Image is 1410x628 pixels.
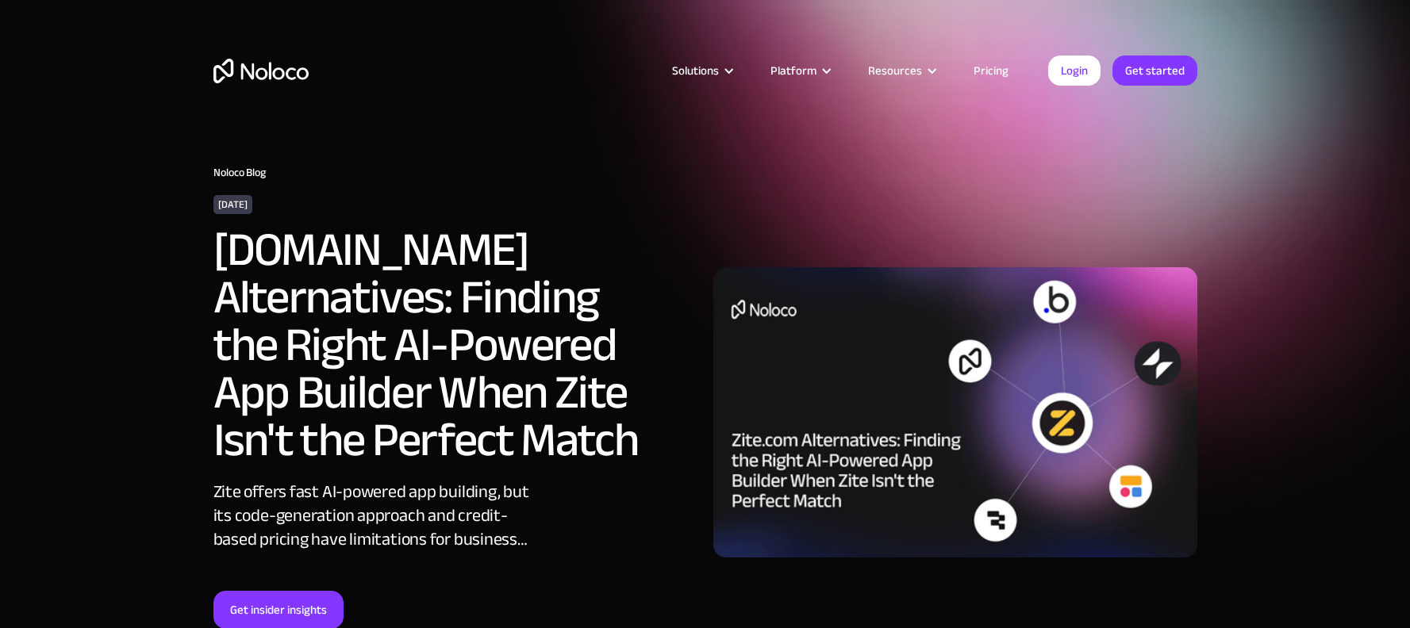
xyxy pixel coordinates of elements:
[672,60,719,81] div: Solutions
[213,480,539,551] div: Zite offers fast AI-powered app building, but its code-generation approach and credit-based prici...
[1112,56,1197,86] a: Get started
[868,60,922,81] div: Resources
[770,60,816,81] div: Platform
[751,60,848,81] div: Platform
[213,59,309,83] a: home
[652,60,751,81] div: Solutions
[213,195,252,214] div: [DATE]
[213,226,650,464] h2: [DOMAIN_NAME] Alternatives: Finding the Right AI-Powered App Builder When Zite Isn't the Perfect ...
[954,60,1028,81] a: Pricing
[1048,56,1101,86] a: Login
[848,60,954,81] div: Resources
[213,167,1197,179] h1: Noloco Blog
